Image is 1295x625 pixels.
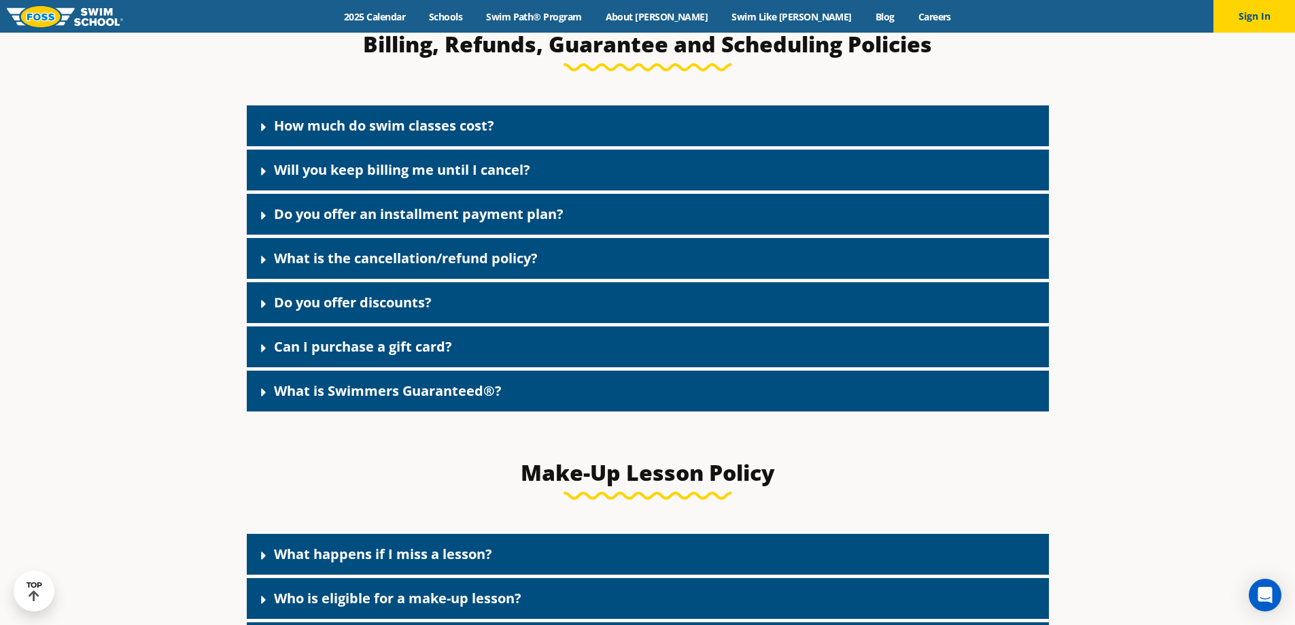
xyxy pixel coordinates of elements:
a: Can I purchase a gift card? [274,337,452,356]
div: How much do swim classes cost? [247,105,1049,146]
a: Swim Like [PERSON_NAME] [720,10,864,23]
a: What is Swimmers Guaranteed®? [274,382,502,400]
div: Do you offer discounts? [247,282,1049,323]
a: Blog [863,10,906,23]
div: Will you keep billing me until I cancel? [247,150,1049,190]
div: Open Intercom Messenger [1249,579,1281,611]
h3: Make-Up Lesson Policy [327,459,969,486]
a: Who is eligible for a make-up lesson? [274,589,521,607]
div: Can I purchase a gift card? [247,326,1049,367]
a: 2025 Calendar [332,10,417,23]
h3: Billing, Refunds, Guarantee and Scheduling Policies [327,31,969,58]
img: FOSS Swim School Logo [7,6,123,27]
a: Do you offer an installment payment plan? [274,205,564,223]
a: Will you keep billing me until I cancel? [274,161,530,179]
div: What happens if I miss a lesson? [247,534,1049,575]
a: About [PERSON_NAME] [593,10,720,23]
a: What happens if I miss a lesson? [274,545,492,563]
div: What is the cancellation/refund policy? [247,238,1049,279]
div: What is Swimmers Guaranteed®? [247,371,1049,411]
a: Swim Path® Program [474,10,593,23]
div: Who is eligible for a make-up lesson? [247,578,1049,619]
div: TOP [27,581,42,602]
a: Do you offer discounts? [274,293,432,311]
div: Do you offer an installment payment plan? [247,194,1049,235]
a: What is the cancellation/refund policy? [274,249,538,267]
a: Schools [417,10,474,23]
a: Careers [906,10,963,23]
a: How much do swim classes cost? [274,116,494,135]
